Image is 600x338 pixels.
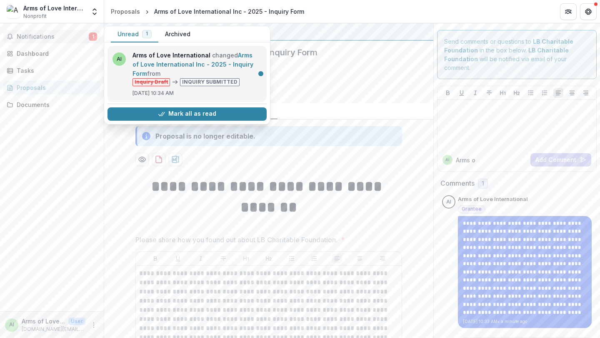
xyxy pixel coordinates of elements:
[218,253,228,263] button: Strike
[146,31,148,37] span: 1
[437,30,597,79] div: Send comments or questions to in the box below. will be notified via email of your comment.
[264,253,274,263] button: Heading 2
[173,253,183,263] button: Underline
[155,131,255,141] div: Proposal is no longer editable.
[553,88,563,98] button: Align Left
[107,5,143,17] a: Proposals
[152,153,165,166] button: download-proposal
[355,253,365,263] button: Align Center
[22,317,65,326] p: Arms of Love International
[23,12,47,20] span: Nonprofit
[9,322,14,328] div: Arms of Love International
[107,5,307,17] nav: breadcrumb
[89,320,99,330] button: More
[132,51,262,86] p: changed from
[456,156,475,164] p: Arms o
[22,326,85,333] p: [DOMAIN_NAME][EMAIL_ADDRESS][DOMAIN_NAME]
[111,7,140,16] div: Proposals
[498,88,508,98] button: Heading 1
[287,253,297,263] button: Bullet List
[530,153,591,167] button: Add Comment
[107,107,267,121] button: Mark all as read
[581,88,591,98] button: Align Right
[111,26,158,42] button: Unread
[154,7,304,16] div: Arms of Love International Inc - 2025 - Inquiry Form
[7,5,20,18] img: Arms of Love International Inc
[68,318,85,325] p: User
[3,47,100,60] a: Dashboard
[89,3,100,20] button: Open entity switcher
[446,199,451,205] div: Arms of Love International
[512,88,522,98] button: Heading 2
[567,88,577,98] button: Align Center
[89,32,97,41] span: 1
[462,206,482,212] span: Grantee
[17,66,94,75] div: Tasks
[3,30,100,43] button: Notifications1
[169,153,182,166] button: download-proposal
[17,100,94,109] div: Documents
[526,88,536,98] button: Bullet List
[3,81,100,94] a: Proposals
[17,83,94,92] div: Proposals
[482,180,484,187] span: 1
[17,33,89,40] span: Notifications
[458,195,528,204] p: Arms of Love International
[560,3,577,20] button: Partners
[377,253,387,263] button: Align Right
[150,253,160,263] button: Bold
[158,26,197,42] button: Archived
[463,318,587,325] p: [DATE] 10:33 AM • a minute ago
[484,88,494,98] button: Strike
[445,158,450,162] div: Arms of Love International
[470,88,480,98] button: Italicize
[443,88,453,98] button: Bold
[241,253,251,263] button: Heading 1
[23,4,85,12] div: Arms of Love International Inc
[132,52,253,77] a: Arms of Love International Inc - 2025 - Inquiry Form
[17,49,94,58] div: Dashboard
[540,88,550,98] button: Ordered List
[196,253,206,263] button: Italicize
[135,153,149,166] button: Preview 189c0742-92fb-4c3b-a82c-a8463f069a23-0.pdf
[3,98,100,112] a: Documents
[3,64,100,77] a: Tasks
[440,179,475,187] h2: Comments
[580,3,597,20] button: Get Help
[135,235,337,245] p: Please share how you found out about LB Charitable Foundation.
[457,88,467,98] button: Underline
[309,253,319,263] button: Ordered List
[332,253,342,263] button: Align Left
